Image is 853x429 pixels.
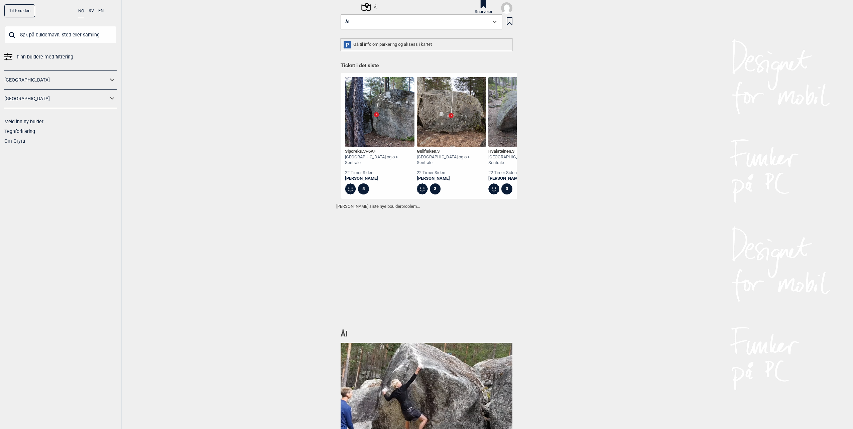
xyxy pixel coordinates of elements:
[345,176,414,181] a: [PERSON_NAME]
[345,149,414,154] div: Siporeks , Ψ
[430,183,441,194] div: 3
[4,26,117,43] input: Søk på buldernavn, sted eller samling
[341,329,512,339] h1: Ål
[488,149,558,154] div: Hvalsteinen ,
[417,170,486,176] div: 22 timer siden
[417,77,486,147] img: Gullfisken 210514
[4,75,108,85] a: [GEOGRAPHIC_DATA]
[4,129,35,134] a: Tegnforklaring
[345,170,414,176] div: 22 timer siden
[78,4,84,18] button: NO
[341,62,512,69] h1: Ticket i det siste
[341,38,512,51] div: Gå til info om parkering og aksess i kartet
[488,77,558,147] img: Hvalsteinen 210521
[4,4,35,17] a: Til forsiden
[4,52,117,62] a: Finn buldere med filtrering
[345,77,414,147] img: Siporeks 200318
[368,149,376,154] span: 6A+
[417,154,486,166] div: [GEOGRAPHIC_DATA] og o > Sentrale
[4,119,43,124] a: Meld inn ny bulder
[437,149,440,154] span: 3
[336,203,517,210] p: [PERSON_NAME] siste nye boulderproblem...
[345,154,414,166] div: [GEOGRAPHIC_DATA] og o > Sentrale
[512,149,514,154] span: 3
[4,94,108,104] a: [GEOGRAPHIC_DATA]
[488,154,558,166] div: [GEOGRAPHIC_DATA] og o > Sentrale
[488,176,558,181] a: [PERSON_NAME]
[341,14,502,30] button: Ål
[17,52,73,62] span: Finn buldere med filtrering
[358,183,369,194] div: 5
[501,183,512,194] div: 3
[345,19,349,24] span: Ål
[488,170,558,176] div: 22 timer siden
[363,149,365,154] span: 5
[417,176,486,181] a: [PERSON_NAME]
[362,3,377,11] div: Ål
[417,149,486,154] div: Gullfisken ,
[4,138,26,144] a: Om Gryttr
[501,2,512,14] img: User fallback1
[89,4,94,17] button: SV
[98,4,104,17] button: EN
